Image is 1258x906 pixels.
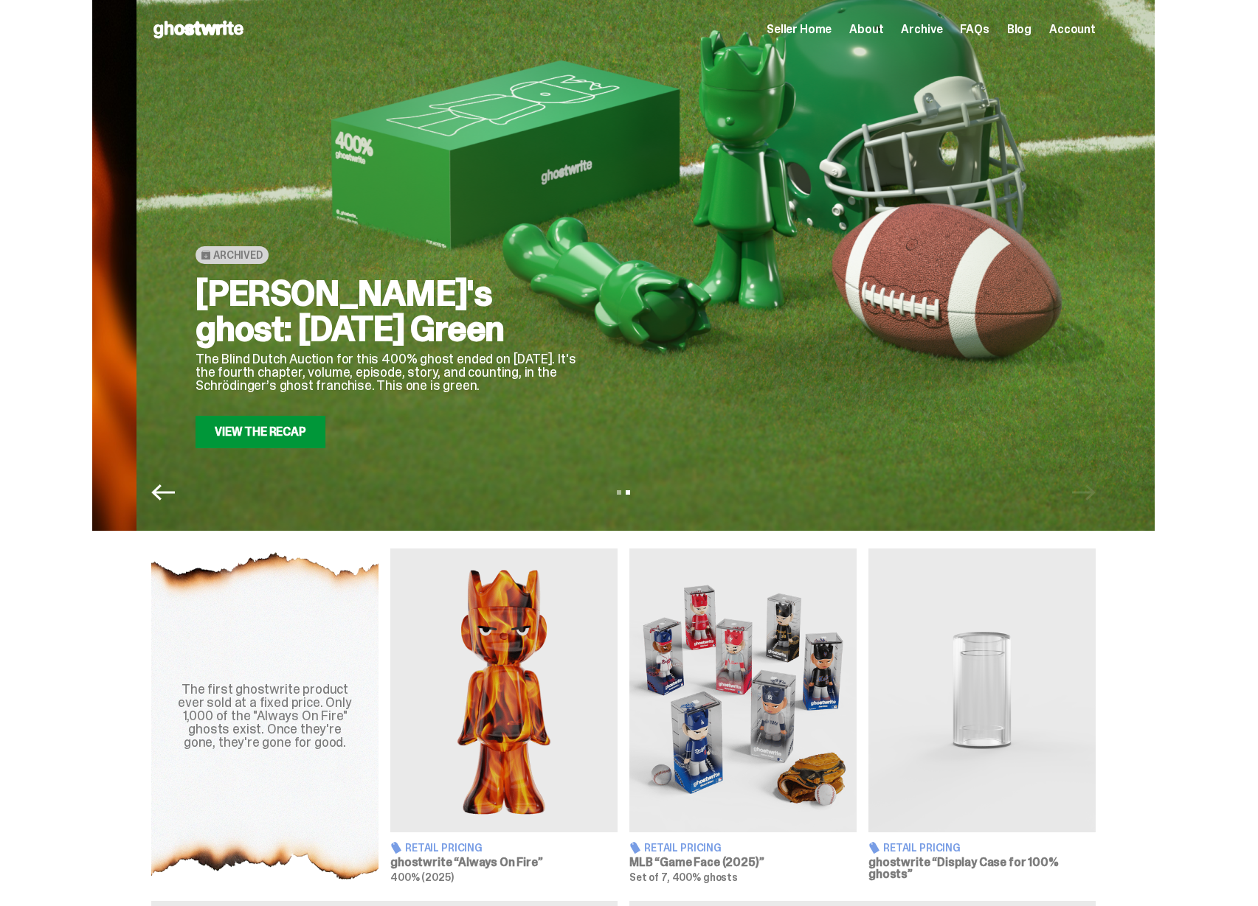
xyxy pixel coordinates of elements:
h3: ghostwrite “Always On Fire” [390,857,618,868]
span: Archived [213,249,263,261]
a: Archive [901,24,942,35]
button: View slide 2 [626,490,630,495]
a: Always On Fire Retail Pricing [390,548,618,883]
h2: [PERSON_NAME]'s ghost: [DATE] Green [196,276,579,346]
a: Seller Home [767,24,832,35]
a: FAQs [960,24,989,35]
a: About [849,24,883,35]
img: Game Face (2025) [629,548,857,832]
a: Blog [1007,24,1031,35]
span: Retail Pricing [883,843,961,853]
h3: ghostwrite “Display Case for 100% ghosts” [868,857,1096,880]
div: The first ghostwrite product ever sold at a fixed price. Only 1,000 of the "Always On Fire" ghost... [169,683,361,749]
button: Previous [151,481,175,504]
a: Game Face (2025) Retail Pricing [629,548,857,883]
span: Retail Pricing [644,843,722,853]
a: View the Recap [196,416,325,448]
span: Retail Pricing [405,843,483,853]
a: Account [1049,24,1096,35]
button: View slide 1 [617,490,621,495]
p: The Blind Dutch Auction for this 400% ghost ended on [DATE]. It's the fourth chapter, volume, epi... [196,352,579,392]
span: 400% (2025) [390,871,453,884]
h3: MLB “Game Face (2025)” [629,857,857,868]
img: Display Case for 100% ghosts [868,548,1096,832]
img: Always On Fire [390,548,618,832]
a: Display Case for 100% ghosts Retail Pricing [868,548,1096,883]
span: Set of 7, 400% ghosts [629,871,738,884]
